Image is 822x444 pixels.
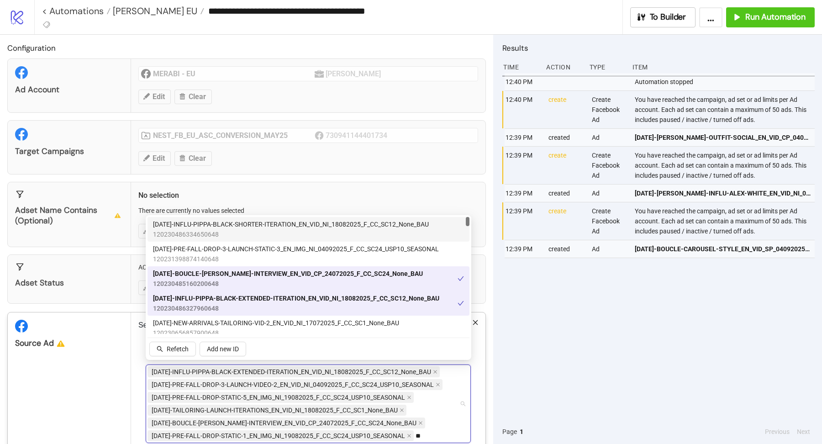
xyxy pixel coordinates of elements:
span: [DATE]-TAILORING-LAUNCH-ITERATIONS_EN_VID_NI_18082025_F_CC_SC1_None_BAU [152,405,398,415]
div: Type [589,58,625,76]
div: 12:39 PM [505,202,541,240]
div: created [548,129,584,146]
span: AD297-PRE-FALL-DROP-3-LAUNCH-VIDEO-2_EN_VID_NI_04092025_F_CC_SC24_USP10_SEASONAL [148,379,443,390]
span: close [418,421,423,425]
span: [DATE]-INFLU-PIPPA-BLACK-EXTENDED-ITERATION_EN_VID_NI_18082025_F_CC_SC12_None_BAU [153,293,439,303]
span: 120230656857900648 [153,328,399,338]
div: 12:40 PM [505,91,541,128]
span: 120231398874140648 [153,254,439,264]
span: [DATE]-BOUCLE-[PERSON_NAME]-INTERVIEW_EN_VID_CP_24072025_F_CC_SC24_None_BAU [152,418,416,428]
span: 120230486327960648 [153,303,439,313]
div: Source Ad [15,338,123,349]
span: AD259-PRE-FALL-DROP-STATIC-5_EN_IMG_NI_19082025_F_CC_SC24_USP10_SEASONAL [148,392,414,403]
span: Add new ID [207,345,239,353]
div: Automation stopped [634,73,817,90]
span: [PERSON_NAME] EU [111,5,197,17]
span: search [157,346,163,352]
button: Run Automation [726,7,815,27]
span: AD251-INFLU-PIPPA-BLACK-EXTENDED-ITERATION_EN_VID_NI_18082025_F_CC_SC12_None_BAU [148,366,440,377]
div: Ad [591,129,627,146]
p: Select one or more Ads [138,320,478,331]
span: AD255-PRE-FALL-DROP-STATIC-1_EN_IMG_NI_19082025_F_CC_SC24_USP10_SEASONAL [148,430,414,441]
div: created [548,185,584,202]
span: [DATE]-PRE-FALL-DROP-3-LAUNCH-STATIC-3_EN_IMG_NI_04092025_F_CC_SC24_USP10_SEASONAL [153,244,439,254]
span: 120230485160200648 [153,279,423,289]
span: [DATE]-[PERSON_NAME]-INFLU-ALEX-WHITE_EN_VID_NI_04092025_F_CC_SC12_None_INFLU [635,188,811,198]
button: To Builder [630,7,696,27]
button: ... [699,7,722,27]
button: Next [794,427,813,437]
span: Run Automation [745,12,806,22]
div: Create Facebook Ad [591,202,627,240]
span: Page [502,427,517,437]
span: [DATE]-PRE-FALL-DROP-3-LAUNCH-VIDEO-2_EN_VID_NI_04092025_F_CC_SC24_USP10_SEASONAL [152,380,434,390]
div: create [548,202,584,240]
div: AD198-BOUCLE-PARIS-NADINE-INTERVIEW_EN_VID_CP_24072025_F_CC_SC24_None_BAU [148,266,469,291]
div: Time [502,58,539,76]
a: [PERSON_NAME] EU [111,6,204,16]
a: [DATE]-BOUCLE-CAROUSEL-STYLE_EN_VID_SP_04092025_F_CC_SC3_None_BAU [635,240,811,258]
span: close [400,408,404,412]
span: close [472,319,479,326]
div: AD251-INFLU-PIPPA-BLACK-EXTENDED-ITERATION_EN_VID_NI_18082025_F_CC_SC12_None_BAU [148,291,469,316]
button: Add new ID [200,342,246,356]
span: [DATE]-BOUCLE-[PERSON_NAME]-INTERVIEW_EN_VID_CP_24072025_F_CC_SC24_None_BAU [153,269,423,279]
a: < Automations [42,6,111,16]
span: To Builder [650,12,686,22]
div: You have reached the campaign, ad set or ad limits per Ad account. Each ad set can contain a maxi... [634,147,817,184]
span: close [436,382,440,387]
span: check [458,275,464,282]
div: Create Facebook Ad [591,147,627,184]
h2: Configuration [7,42,486,54]
span: Refetch [167,345,189,353]
div: AD188-NEW-ARRIVALS-TAILORING-VID-2_EN_VID_NI_17072025_F_CC_SC1_None_BAU [148,316,469,340]
div: You have reached the campaign, ad set or ad limits per Ad account. Each ad set can contain a maxi... [634,91,817,128]
span: close [407,433,411,438]
div: 12:39 PM [505,185,541,202]
span: [DATE]-NEW-ARRIVALS-TAILORING-VID-2_EN_VID_NI_17072025_F_CC_SC1_None_BAU [153,318,399,328]
span: check [458,300,464,307]
button: Refetch [149,342,196,356]
a: [DATE]-[PERSON_NAME]-OUTFIT-SOCIAL_EN_VID_CP_04092025_F_CC_SC24_None_BAU [635,129,811,146]
button: Previous [762,427,792,437]
div: AD252-INFLU-PIPPA-BLACK-SHORTER-ITERATION_EN_VID_NI_18082025_F_CC_SC12_None_BAU [148,217,469,242]
div: 12:40 PM [505,73,541,90]
div: 12:39 PM [505,240,541,258]
div: Item [632,58,815,76]
div: You have reached the campaign, ad set or ad limits per Ad account. Each ad set can contain a maxi... [634,202,817,240]
div: AD291-PRE-FALL-DROP-3-LAUNCH-STATIC-3_EN_IMG_NI_04092025_F_CC_SC24_USP10_SEASONAL [148,242,469,266]
span: close [407,395,411,400]
h2: Results [502,42,815,54]
div: Ad [591,185,627,202]
span: [DATE]-INFLU-PIPPA-BLACK-EXTENDED-ITERATION_EN_VID_NI_18082025_F_CC_SC12_None_BAU [152,367,431,377]
span: AD198-BOUCLE-PARIS-NADINE-INTERVIEW_EN_VID_CP_24072025_F_CC_SC24_None_BAU [148,418,425,428]
span: close [433,370,437,374]
span: [DATE]-BOUCLE-CAROUSEL-STYLE_EN_VID_SP_04092025_F_CC_SC3_None_BAU [635,244,811,254]
div: 12:39 PM [505,129,541,146]
button: 1 [517,427,526,437]
span: [DATE]-INFLU-PIPPA-BLACK-SHORTER-ITERATION_EN_VID_NI_18082025_F_CC_SC12_None_BAU [153,219,429,229]
div: Action [545,58,582,76]
span: [DATE]-PRE-FALL-DROP-STATIC-5_EN_IMG_NI_19082025_F_CC_SC24_USP10_SEASONAL [152,392,405,402]
a: [DATE]-[PERSON_NAME]-INFLU-ALEX-WHITE_EN_VID_NI_04092025_F_CC_SC12_None_INFLU [635,185,811,202]
div: Create Facebook Ad [591,91,627,128]
div: Ad [591,240,627,258]
span: 120230486334650648 [153,229,429,239]
div: created [548,240,584,258]
div: create [548,91,584,128]
input: Select ad ids from list [416,430,424,441]
div: 12:39 PM [505,147,541,184]
span: [DATE]-PRE-FALL-DROP-STATIC-1_EN_IMG_NI_19082025_F_CC_SC24_USP10_SEASONAL [152,431,405,441]
span: [DATE]-[PERSON_NAME]-OUTFIT-SOCIAL_EN_VID_CP_04092025_F_CC_SC24_None_BAU [635,132,811,143]
span: AD248-TAILORING-LAUNCH-ITERATIONS_EN_VID_NI_18082025_F_CC_SC1_None_BAU [148,405,406,416]
div: create [548,147,584,184]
